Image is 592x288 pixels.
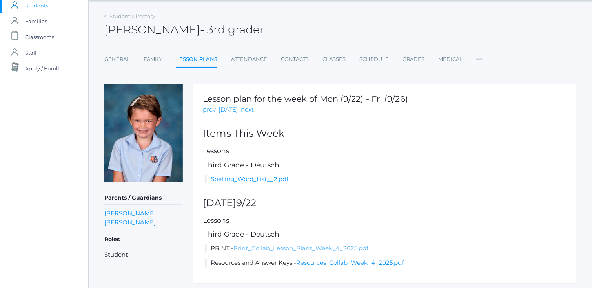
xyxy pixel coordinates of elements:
a: prev [203,105,216,114]
h5: Lessons [203,147,566,155]
img: Amelia Gregorchuk [104,84,183,182]
li: Resources and Answer Keys - [205,259,566,268]
h5: Third Grade - Deutsch [203,231,566,238]
a: [PERSON_NAME] [104,218,156,227]
a: Attendance [231,51,267,67]
a: [DATE] [219,105,238,114]
h5: Third Grade - Deutsch [203,161,566,169]
h2: [PERSON_NAME] [104,24,264,36]
span: Classrooms [25,29,54,45]
h2: [DATE] [203,198,566,209]
a: [PERSON_NAME] [104,209,156,218]
h5: Parents / Guardians [104,191,183,205]
a: Medical [438,51,463,67]
a: General [104,51,130,67]
a: Lesson Plans [176,51,217,68]
a: next [241,105,254,114]
a: Contacts [281,51,309,67]
h2: Items This Week [203,128,566,139]
a: Classes [322,51,346,67]
a: Schedule [359,51,389,67]
h5: Roles [104,233,183,246]
a: Print_Collab_Lesson_Plans_Week_4_2025.pdf [233,244,368,252]
a: Student Directory [109,13,155,19]
li: Student [104,250,183,259]
span: Families [25,13,47,29]
span: Apply / Enroll [25,61,59,76]
a: Family [144,51,162,67]
a: Resources_Collab_Week_4_2025.pdf [296,259,404,266]
a: Grades [403,51,424,67]
a: Spelling_Word_List__2.pdf [211,175,288,183]
span: - 3rd grader [200,23,264,36]
li: PRINT - [205,244,566,253]
h1: Lesson plan for the week of Mon (9/22) - Fri (9/26) [203,94,408,103]
span: Staff [25,45,36,61]
h5: Lessons [203,217,566,224]
span: 9/22 [236,197,256,209]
